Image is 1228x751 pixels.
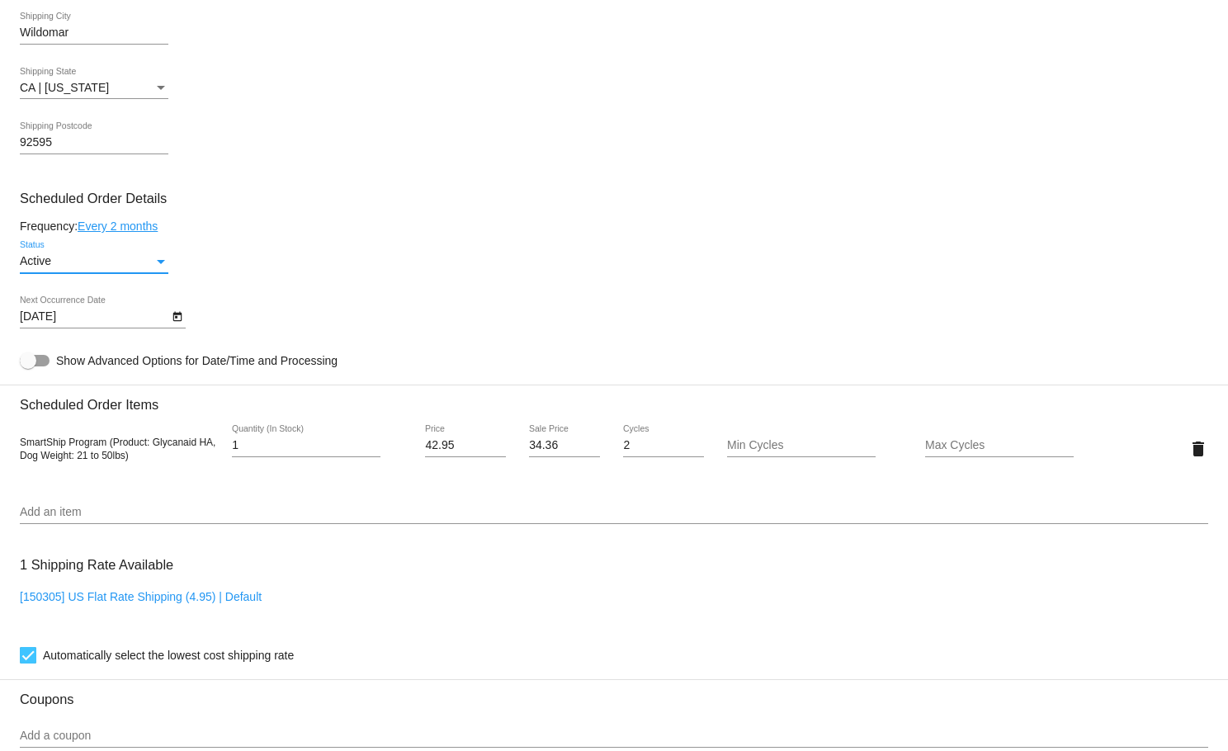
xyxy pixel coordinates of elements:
[56,352,338,369] span: Show Advanced Options for Date/Time and Processing
[20,590,262,603] a: [150305] US Flat Rate Shipping (4.95) | Default
[925,439,1074,452] input: Max Cycles
[20,385,1208,413] h3: Scheduled Order Items
[20,254,51,267] span: Active
[727,439,876,452] input: Min Cycles
[232,439,380,452] input: Quantity (In Stock)
[20,437,215,461] span: SmartShip Program (Product: Glycanaid HA, Dog Weight: 21 to 50lbs)
[20,730,1208,743] input: Add a coupon
[1188,439,1208,459] mat-icon: delete
[623,439,703,452] input: Cycles
[20,82,168,95] mat-select: Shipping State
[20,26,168,40] input: Shipping City
[529,439,600,452] input: Sale Price
[168,307,186,324] button: Open calendar
[78,220,158,233] a: Every 2 months
[20,679,1208,707] h3: Coupons
[20,220,1208,233] div: Frequency:
[20,255,168,268] mat-select: Status
[20,310,168,324] input: Next Occurrence Date
[425,439,505,452] input: Price
[20,191,1208,206] h3: Scheduled Order Details
[20,81,109,94] span: CA | [US_STATE]
[20,547,173,583] h3: 1 Shipping Rate Available
[20,136,168,149] input: Shipping Postcode
[43,645,294,665] span: Automatically select the lowest cost shipping rate
[20,506,1208,519] input: Add an item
